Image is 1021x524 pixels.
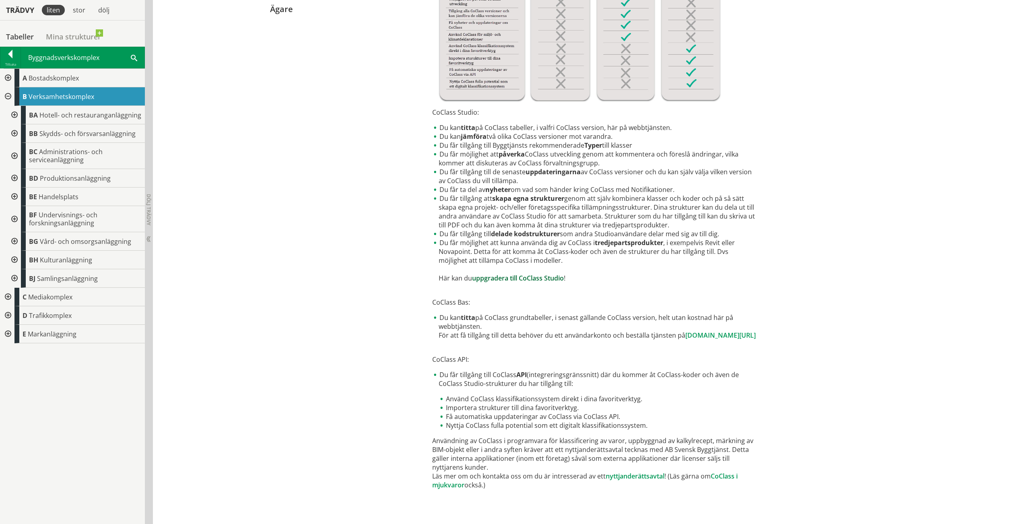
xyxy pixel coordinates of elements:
[516,370,527,379] strong: API
[29,256,38,264] span: BH
[131,53,137,62] span: Sök i tabellen
[461,132,487,141] strong: jämföra
[28,293,72,301] span: Mediakomplex
[23,293,27,301] span: C
[461,123,475,132] strong: titta
[492,194,564,203] strong: skapa egna strukturer
[29,174,38,183] span: BD
[28,330,76,338] span: Markanläggning
[40,237,131,246] span: Vård- och omsorgsanläggning
[23,330,26,338] span: E
[432,346,758,364] p: CoClass API:
[6,169,145,188] div: Gå till informationssidan för CoClass Studio
[39,192,78,201] span: Handelsplats
[432,313,758,340] li: Du kan på CoClass grundtabeller, i senast gällande CoClass version, helt utan kostnad här på webb...
[685,331,756,340] a: [DOMAIN_NAME][URL]
[432,370,758,430] li: Du får tillgång till CoClass (integreringsgränssnitt) där du kommer åt CoClass-koder och även de ...
[29,274,35,283] span: BJ
[29,74,79,83] span: Bostadskomplex
[6,206,145,232] div: Gå till informationssidan för CoClass Studio
[6,251,145,269] div: Gå till informationssidan för CoClass Studio
[29,111,38,120] span: BA
[29,210,97,227] span: Undervisnings- och forskningsanläggning
[439,421,758,430] li: Nyttja CoClass fulla potential som ett digitalt klassifikationssystem.
[29,129,38,138] span: BB
[432,150,758,167] li: Du får möjlighet att CoClass utveckling genom att kommentera och föreslå ändringar, vilka kommer ...
[6,188,145,206] div: Gå till informationssidan för CoClass Studio
[145,194,152,225] span: Dölj trädvy
[526,167,581,176] strong: uppdateringarna
[29,147,37,156] span: BC
[432,194,758,229] li: Du får tillgång att genom att själv kombinera klasser och koder och på så sätt skapa egna projekt...
[485,185,511,194] strong: nyheter
[432,167,758,185] li: Du får tillgång till de senaste av CoClass versioner och du kan själv välja vilken version av CoC...
[439,394,758,403] li: Använd CoClass klassifikationssystem direkt i dina favoritverktyg.
[29,192,37,201] span: BE
[439,412,758,421] li: Få automatiska uppdateringar av CoClass via CoClass API.
[461,313,475,322] strong: titta
[29,210,37,219] span: BF
[432,185,758,194] li: Du får ta del av om vad som händer kring CoClass med Notifikationer.
[29,147,103,164] span: Administrations- och serviceanläggning
[23,92,27,101] span: B
[0,61,21,68] div: Tillbaka
[606,472,664,481] a: nyttjanderättsavtal
[432,238,758,283] li: Du får möjlighet att kunna använda dig av CoClass i , i exempelvis Revit eller Novapoint. Detta f...
[39,111,141,120] span: Hotell- och restauranganläggning
[491,229,560,238] strong: delade kodstrukturer
[432,472,738,489] a: CoClass i mjukvaror
[39,129,136,138] span: Skydds- och försvarsanläggning
[432,108,758,117] p: CoClass Studio:
[584,141,602,150] strong: Typer
[432,123,758,132] li: Du kan på CoClass tabeller, i valfri CoClass version, här på webbtjänsten.
[499,150,525,159] strong: påverka
[472,274,564,283] a: uppgradera till CoClass Studio
[439,403,758,412] li: Importera strukturer till dina favoritverktyg.
[21,47,144,68] div: Byggnadsverkskomplex
[6,106,145,124] div: Gå till informationssidan för CoClass Studio
[40,174,111,183] span: Produktionsanläggning
[29,92,94,101] span: Verksamhetskomplex
[37,274,98,283] span: Samlingsanläggning
[595,238,663,247] strong: tredjepartsprodukter
[432,229,758,238] li: Du får tillgång till som andra Studioanvändare delar med sig av till dig.
[23,74,27,83] span: A
[93,5,114,15] div: dölj
[2,6,39,14] div: Trädvy
[6,143,145,169] div: Gå till informationssidan för CoClass Studio
[68,5,90,15] div: stor
[42,5,65,15] div: liten
[23,311,27,320] span: D
[432,289,758,307] p: CoClass Bas:
[432,132,758,141] li: Du kan två olika CoClass versioner mot varandra.
[29,311,72,320] span: Trafikkomplex
[432,141,758,150] li: Du får tillgång till Byggtjänsts rekommenderade till klasser
[6,232,145,251] div: Gå till informationssidan för CoClass Studio
[40,256,92,264] span: Kulturanläggning
[6,269,145,288] div: Gå till informationssidan för CoClass Studio
[40,27,107,47] a: Mina strukturer
[29,237,38,246] span: BG
[6,124,145,143] div: Gå till informationssidan för CoClass Studio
